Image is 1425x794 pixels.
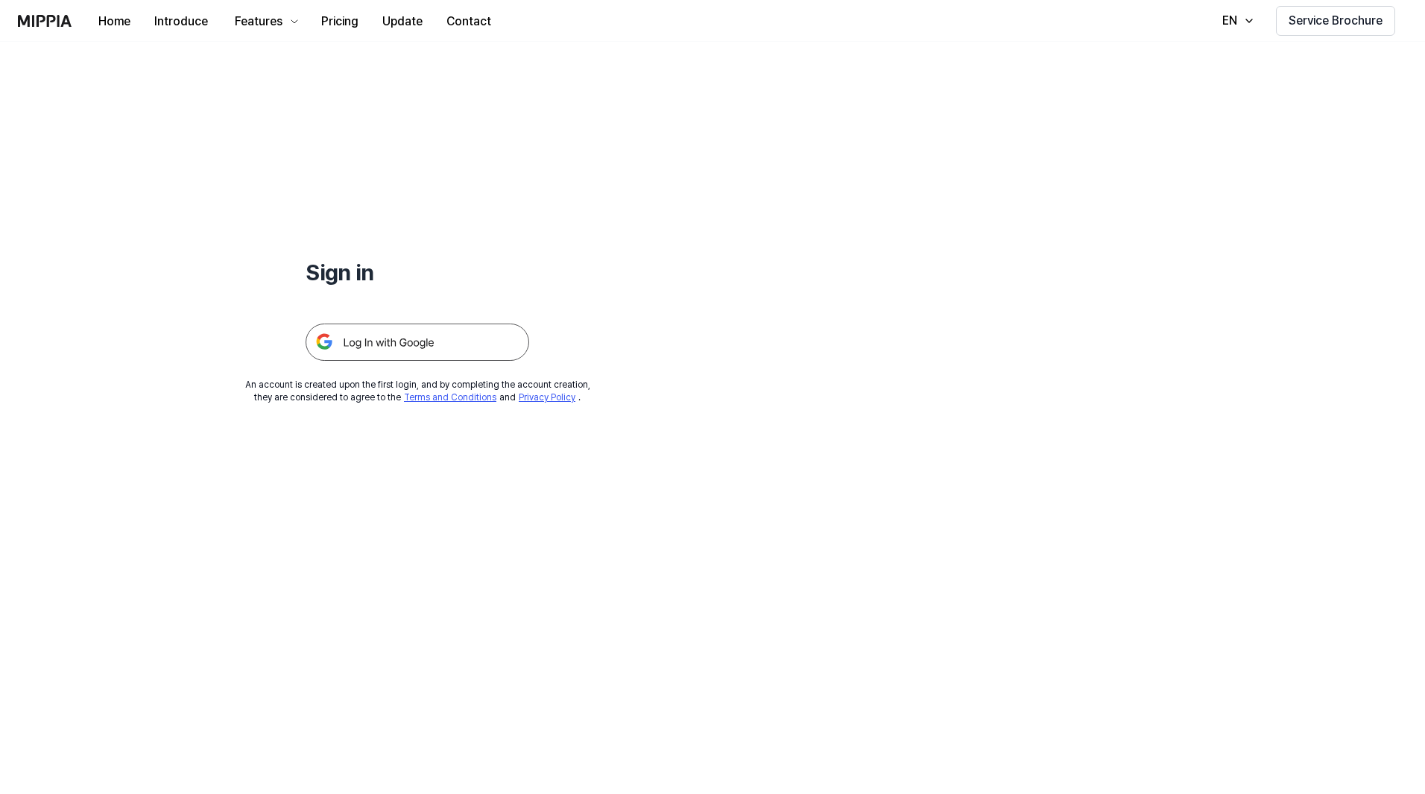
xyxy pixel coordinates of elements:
div: Features [232,13,285,31]
div: EN [1219,12,1240,30]
h1: Sign in [306,256,529,288]
button: Service Brochure [1276,6,1395,36]
img: 구글 로그인 버튼 [306,324,529,361]
button: Introduce [142,7,220,37]
a: Terms and Conditions [404,392,496,403]
button: Contact [435,7,503,37]
button: Update [370,7,435,37]
button: Features [220,7,309,37]
button: EN [1207,6,1264,36]
div: An account is created upon the first login, and by completing the account creation, they are cons... [245,379,590,404]
button: Home [86,7,142,37]
a: Update [370,1,435,42]
a: Privacy Policy [519,392,575,403]
button: Pricing [309,7,370,37]
img: logo [18,15,72,27]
